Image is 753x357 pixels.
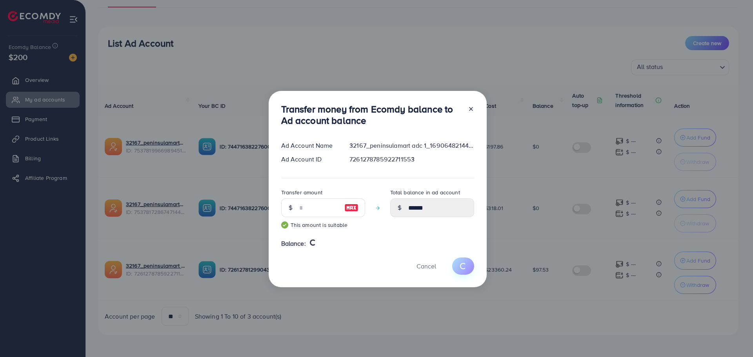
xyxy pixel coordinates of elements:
[281,221,288,228] img: guide
[343,141,480,150] div: 32167_peninsulamart adc 1_1690648214482
[344,203,358,212] img: image
[281,239,306,248] span: Balance:
[281,221,365,229] small: This amount is suitable
[275,141,344,150] div: Ad Account Name
[281,103,462,126] h3: Transfer money from Ecomdy balance to Ad account balance
[417,262,436,270] span: Cancel
[390,188,460,196] label: Total balance in ad account
[407,257,446,274] button: Cancel
[720,322,747,351] iframe: Chat
[275,155,344,164] div: Ad Account ID
[281,188,322,196] label: Transfer amount
[343,155,480,164] div: 7261278785922711553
